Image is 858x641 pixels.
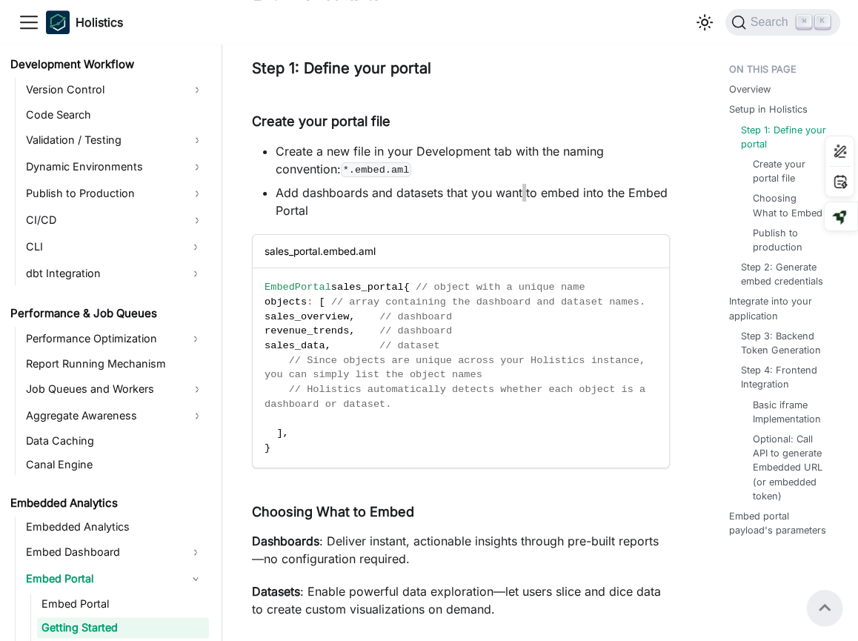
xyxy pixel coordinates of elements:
[76,13,123,31] b: Holistics
[21,540,182,564] a: Embed Dashboard
[349,311,355,322] span: ,
[283,428,289,439] span: ,
[182,540,209,564] button: Expand sidebar category 'Embed Dashboard'
[693,10,716,34] button: Switch between dark and light mode (currently light mode)
[349,325,355,336] span: ,
[815,15,830,28] kbd: K
[21,353,209,374] a: Report Running Mechanism
[21,377,209,401] a: Job Queues and Workers
[21,155,209,179] a: Dynamic Environments
[797,15,811,28] kbd: ⌘
[252,532,670,568] p: : Deliver instant, actionable insights through pre-built reports—no configuration required.
[6,54,209,75] a: Development Workflow
[753,226,823,254] a: Publish to production
[252,582,670,618] p: : Enable powerful data exploration—let users slice and dice data to create custom visualizations ...
[182,567,209,591] button: Collapse sidebar category 'Embed Portal'
[379,340,440,351] span: // dataset
[753,157,823,185] a: Create your portal file
[21,208,209,232] a: CI/CD
[741,363,829,391] a: Step 4: Frontend Integration
[753,398,823,426] a: Basic iframe Implementation
[307,296,313,308] span: :
[729,102,808,116] a: Setup in Holistics
[741,123,829,151] a: Step 1: Define your portal
[182,235,209,259] button: Expand sidebar category 'CLI'
[252,504,670,521] h4: Choosing What to Embed
[265,340,325,351] span: sales_data
[331,282,404,293] span: sales_portal
[746,16,797,29] span: Search
[21,404,209,428] a: Aggregate Awareness
[265,282,331,293] span: EmbedPortal
[46,10,123,34] a: HolisticsHolistics
[21,235,182,259] a: CLI
[265,442,270,454] span: }
[21,262,182,285] a: dbt Integration
[182,262,209,285] button: Expand sidebar category 'dbt Integration'
[729,82,771,96] a: Overview
[21,104,209,125] a: Code Search
[416,282,585,293] span: // object with a unique name
[265,384,651,410] span: // Holistics automatically detects whether each object is a dashboard or dataset.
[753,191,823,219] a: Choosing What to Embed
[252,59,670,78] h3: Step 1: Define your portal
[325,340,331,351] span: ,
[741,329,829,357] a: Step 3: Backend Token Generation
[753,432,823,503] a: Optional: Call API to generate Embedded URL (or embedded token)
[252,113,670,130] h4: Create your portal file
[265,325,349,336] span: revenue_trends
[741,260,829,288] a: Step 2: Generate embed credentials
[379,311,452,322] span: // dashboard
[21,567,182,591] a: Embed Portal
[725,9,840,36] button: Search (Command+K)
[404,282,410,293] span: {
[21,78,209,102] a: Version Control
[276,428,282,439] span: ]
[21,327,182,351] a: Performance Optimization
[46,10,70,34] img: Holistics
[21,431,209,451] a: Data Caching
[6,303,209,324] a: Performance & Job Queues
[21,128,209,152] a: Validation / Testing
[21,517,209,537] a: Embedded Analytics
[21,454,209,475] a: Canal Engine
[18,11,40,33] button: Toggle navigation bar
[182,327,209,351] button: Expand sidebar category 'Performance Optimization'
[265,296,307,308] span: objects
[729,294,835,322] a: Integrate into your application
[729,509,835,537] a: Embed portal payload's parameters
[6,493,209,514] a: Embedded Analytics
[265,311,349,322] span: sales_overview
[253,235,669,268] div: sales_portal.embed.aml
[252,584,300,599] strong: Datasets
[276,184,670,219] li: Add dashboards and datasets that you want to embed into the Embed Portal
[37,617,209,638] a: Getting Started
[807,590,842,625] button: Scroll back to top
[341,162,411,177] code: *.embed.aml
[21,182,209,205] a: Publish to Production
[252,534,319,548] strong: Dashboards
[276,142,670,178] li: Create a new file in your Development tab with the naming convention:
[379,325,452,336] span: // dashboard
[37,594,209,614] a: Embed Portal
[331,296,645,308] span: // array containing the dashboard and dataset names.
[265,355,651,381] span: // Since objects are unique across your Holistics instance, you can simply list the object names
[319,296,325,308] span: [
